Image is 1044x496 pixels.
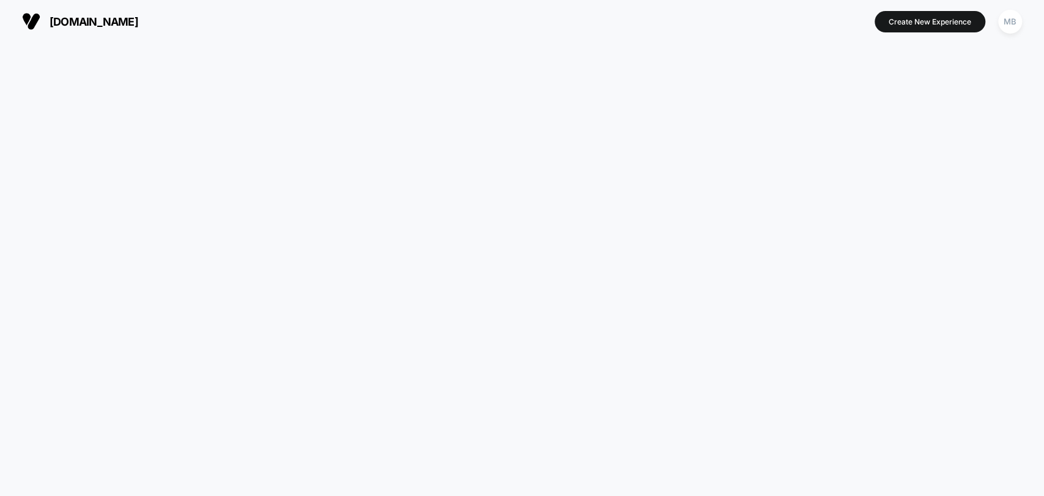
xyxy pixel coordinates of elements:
img: Visually logo [22,12,40,31]
div: MB [998,10,1022,34]
button: [DOMAIN_NAME] [18,12,142,31]
button: Create New Experience [875,11,985,32]
button: MB [994,9,1026,34]
span: [DOMAIN_NAME] [50,15,138,28]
